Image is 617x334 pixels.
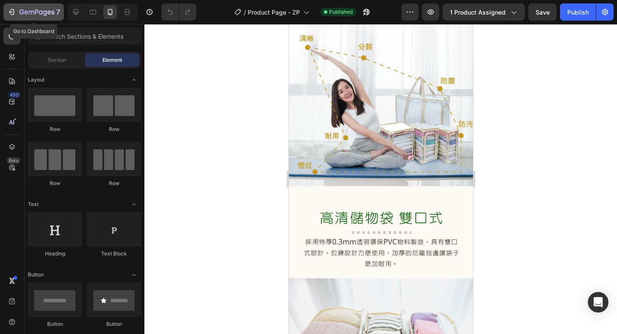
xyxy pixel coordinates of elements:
span: Element [102,56,122,64]
span: Section [48,56,66,64]
div: Row [87,179,141,187]
p: 7 [56,7,60,17]
div: Open Intercom Messenger [588,292,608,313]
div: Undo/Redo [162,3,196,21]
div: Row [28,125,82,133]
span: Toggle open [127,197,141,211]
div: Row [87,125,141,133]
button: Save [528,3,557,21]
span: / [244,8,246,17]
div: Text Block [87,250,141,258]
span: Layout [28,76,45,84]
iframe: Design area [289,24,473,334]
span: Save [536,9,550,16]
span: Product Page - ZP [248,8,300,17]
button: Publish [560,3,596,21]
div: Beta [6,157,21,164]
div: Publish [567,8,589,17]
div: Row [28,179,82,187]
div: 450 [8,91,21,98]
div: Heading [28,250,82,258]
input: Search Sections & Elements [28,27,141,45]
span: 1 product assigned [450,8,506,17]
span: Button [28,271,44,279]
span: Published [329,8,353,16]
div: Button [87,320,141,328]
div: Button [28,320,82,328]
span: Toggle open [127,73,141,87]
span: Text [28,200,39,208]
button: 1 product assigned [443,3,525,21]
button: 7 [3,3,64,21]
span: Toggle open [127,268,141,282]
